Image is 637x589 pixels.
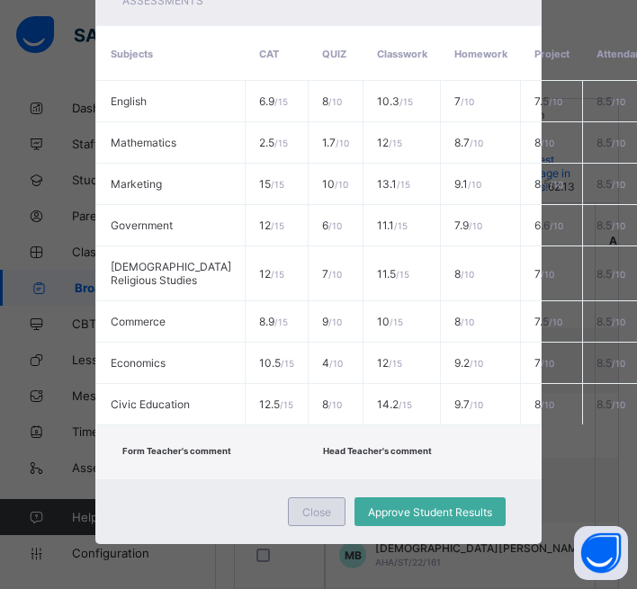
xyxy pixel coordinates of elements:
span: / 10 [335,179,348,190]
span: / 10 [468,179,481,190]
span: / 10 [469,220,482,231]
span: / 10 [550,220,563,231]
span: 8 [454,267,474,281]
span: / 10 [541,269,554,280]
span: Government [111,219,173,232]
span: Project [534,48,570,60]
span: 8.5 [597,177,625,191]
span: 8 [534,397,554,411]
span: 8.5 [597,94,625,108]
span: / 15 [274,138,288,148]
span: 10 [377,315,403,328]
span: 10 [322,177,348,191]
span: Subjects [111,48,153,60]
span: 12 [377,136,402,149]
span: 6 [322,219,342,232]
span: 8.5 [597,267,625,281]
span: / 10 [336,138,349,148]
span: / 15 [389,138,402,148]
span: / 10 [612,399,625,410]
span: / 10 [612,269,625,280]
span: / 15 [274,317,288,327]
span: 7 [534,267,554,281]
span: 7 [454,94,474,108]
span: 8 [322,94,342,108]
span: 12.5 [259,397,293,411]
span: 7 [534,356,554,370]
span: 12 [259,267,284,281]
span: Form Teacher's comment [122,446,231,456]
span: 9 [322,315,342,328]
span: Mathematics [111,136,176,149]
span: [DEMOGRAPHIC_DATA] Religious Studies [111,260,231,287]
span: / 10 [541,399,554,410]
span: / 15 [271,179,284,190]
span: Classwork [377,48,427,60]
button: Open asap [574,526,628,580]
span: / 10 [470,358,483,369]
span: 7 [322,267,342,281]
span: 8 [534,136,554,149]
span: / 15 [389,358,402,369]
span: 8.5 [597,219,625,232]
span: 10.5 [259,356,294,370]
span: 8 [454,315,474,328]
span: 8.5 [597,397,625,411]
span: 12 [377,356,402,370]
span: / 10 [328,96,342,107]
span: / 15 [399,96,413,107]
span: 9.2 [454,356,483,370]
span: / 10 [328,317,342,327]
span: / 10 [612,358,625,369]
span: 7.5 [534,315,562,328]
span: / 10 [470,138,483,148]
span: / 15 [271,269,284,280]
span: / 15 [280,399,293,410]
span: 13.1 [377,177,410,191]
span: 7.9 [454,219,482,232]
span: / 10 [328,399,342,410]
span: 6.6 [534,219,563,232]
span: / 10 [550,179,563,190]
span: 8 [322,397,342,411]
span: / 10 [612,138,625,148]
span: / 10 [461,269,474,280]
span: Close [302,505,331,519]
span: / 10 [612,96,625,107]
span: 8.5 [597,136,625,149]
span: 2.5 [259,136,288,149]
span: / 15 [399,399,412,410]
span: / 10 [549,96,562,107]
span: / 15 [274,96,288,107]
span: / 10 [461,96,474,107]
span: / 10 [470,399,483,410]
span: / 10 [549,317,562,327]
span: / 10 [541,138,554,148]
span: 12 [259,219,284,232]
span: / 10 [612,179,625,190]
span: / 10 [328,269,342,280]
span: 8.7 [454,136,483,149]
span: 7.5 [534,94,562,108]
span: / 10 [541,358,554,369]
span: CAT [259,48,279,60]
span: 4 [322,356,343,370]
span: / 15 [397,179,410,190]
span: / 10 [329,358,343,369]
span: 8.5 [597,315,625,328]
span: 15 [259,177,284,191]
span: Homework [454,48,507,60]
span: 11.1 [377,219,408,232]
span: 8.5 [534,177,563,191]
span: / 15 [281,358,294,369]
span: Approve Student Results [368,505,492,519]
span: 14.2 [377,397,412,411]
span: Marketing [111,177,162,191]
span: / 15 [396,269,409,280]
span: 10.3 [377,94,413,108]
span: / 15 [271,220,284,231]
span: / 15 [394,220,408,231]
span: 1.7 [322,136,349,149]
span: 9.7 [454,397,483,411]
span: Commerce [111,315,166,328]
